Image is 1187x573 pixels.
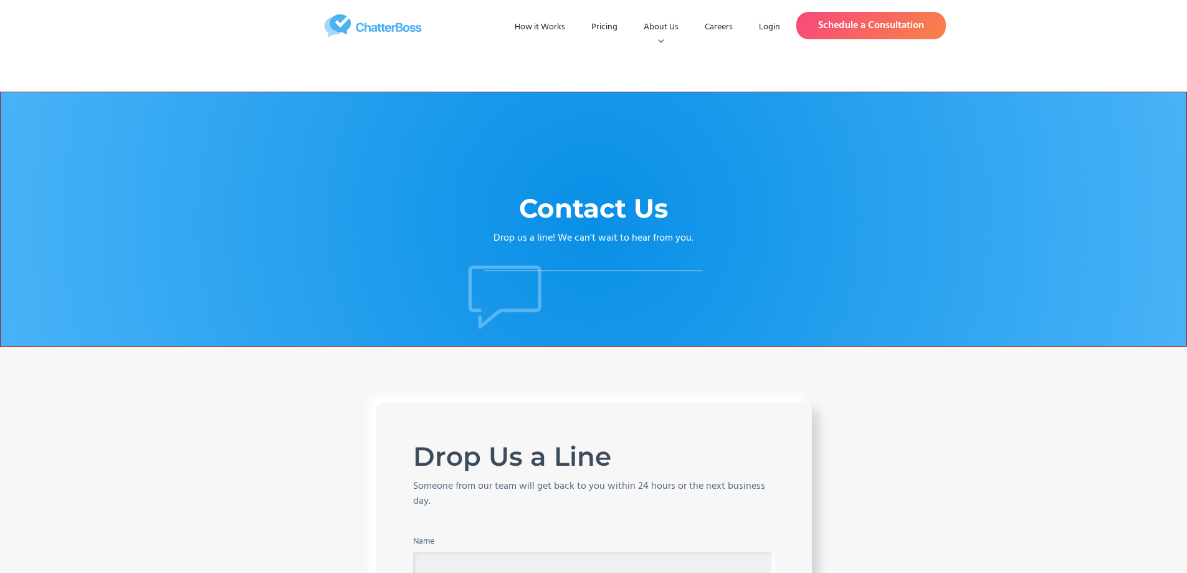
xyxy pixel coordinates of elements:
h1: Contact Us [519,192,668,224]
h1: Drop Us a Line [413,440,775,473]
a: home [241,14,505,37]
a: Schedule a Consultation [796,12,946,39]
label: Name [413,536,775,547]
p: Drop us a line! We can't wait to hear from you. [493,231,694,246]
div: About Us [644,21,679,34]
div: About Us [634,16,689,39]
a: Pricing [581,16,627,39]
a: Login [749,16,790,39]
a: Careers [695,16,743,39]
a: How it Works [505,16,575,39]
div: Someone from our team will get back to you within 24 hours or the next business day. [413,479,775,509]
